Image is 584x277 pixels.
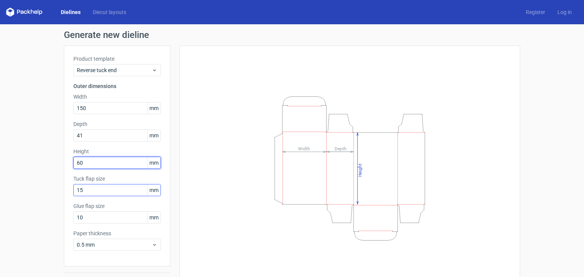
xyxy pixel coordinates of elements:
tspan: Width [298,146,310,151]
span: mm [147,130,160,141]
label: Depth [73,120,161,128]
span: mm [147,102,160,114]
label: Product template [73,55,161,63]
span: mm [147,157,160,168]
label: Glue flap size [73,202,161,210]
label: Width [73,93,161,101]
label: Paper thickness [73,230,161,237]
label: Height [73,148,161,155]
label: Tuck flap size [73,175,161,183]
a: Log in [551,8,578,16]
a: Diecut layouts [87,8,132,16]
h3: Outer dimensions [73,82,161,90]
span: mm [147,212,160,223]
span: 0.5 mm [77,241,152,249]
h1: Generate new dieline [64,30,520,39]
span: Reverse tuck end [77,66,152,74]
a: Register [520,8,551,16]
tspan: Height [357,163,363,176]
tspan: Depth [335,146,347,151]
a: Dielines [55,8,87,16]
span: mm [147,184,160,196]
